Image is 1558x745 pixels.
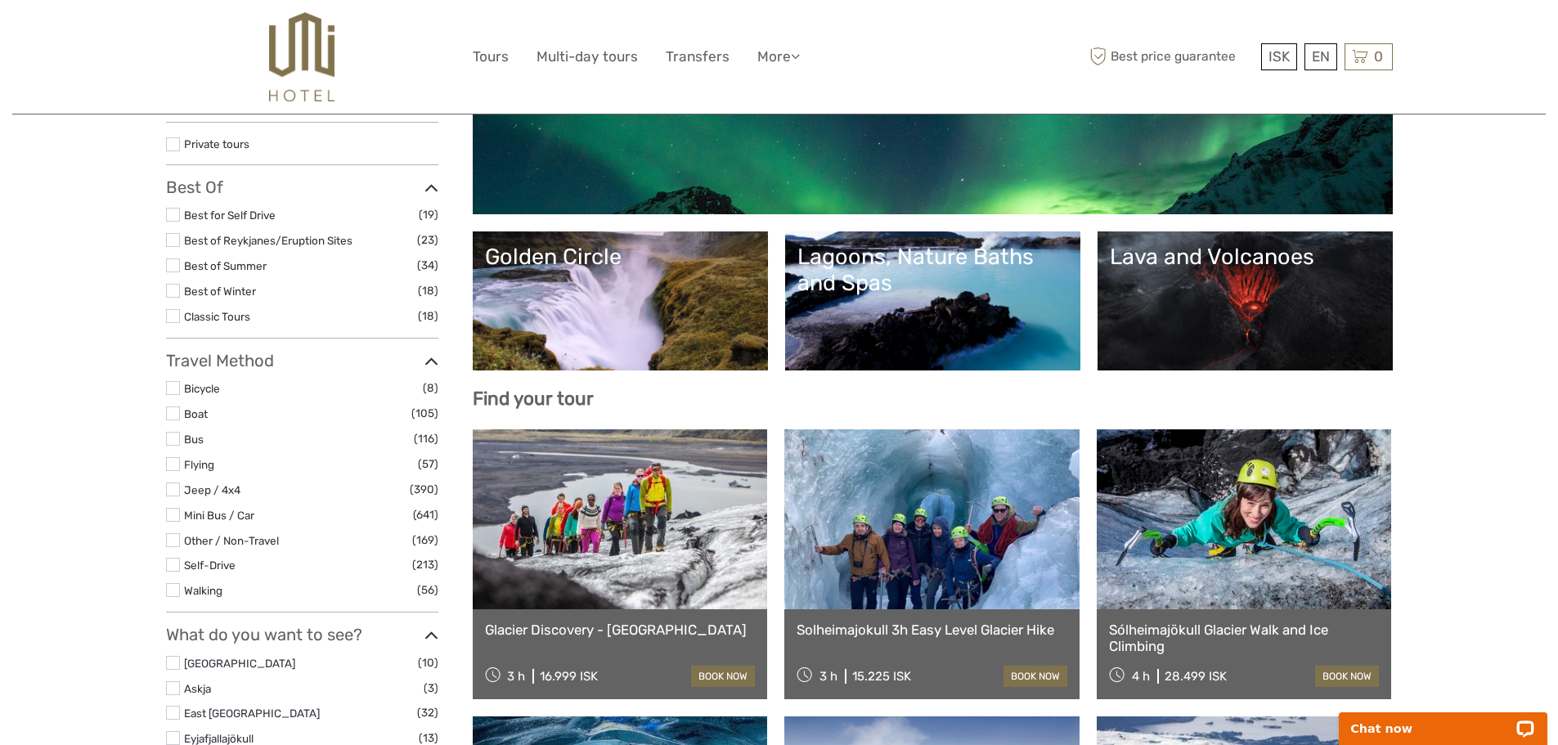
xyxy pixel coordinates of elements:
span: 0 [1372,48,1385,65]
span: (641) [413,505,438,524]
h3: Travel Method [166,351,438,370]
span: (34) [417,256,438,275]
a: Best for Self Drive [184,209,276,222]
span: 4 h [1132,669,1150,684]
a: Eyjafjallajökull [184,732,254,745]
a: Transfers [666,45,730,69]
span: (390) [410,480,438,499]
div: Lagoons, Nature Baths and Spas [797,244,1068,297]
a: Lava and Volcanoes [1110,244,1381,358]
a: Boat [184,407,208,420]
a: Northern Lights in [GEOGRAPHIC_DATA] [485,88,1381,202]
span: (10) [418,653,438,672]
div: Lava and Volcanoes [1110,244,1381,270]
a: East [GEOGRAPHIC_DATA] [184,707,320,720]
h3: What do you want to see? [166,625,438,644]
span: 3 h [819,669,837,684]
a: Best of Summer [184,259,267,272]
a: book now [691,666,755,687]
b: Find your tour [473,388,594,410]
a: Other / Non-Travel [184,534,279,547]
a: Bus [184,433,204,446]
a: Private tours [184,137,249,150]
a: Mini Bus / Car [184,509,254,522]
a: Best of Winter [184,285,256,298]
span: (18) [418,281,438,300]
div: EN [1304,43,1337,70]
h3: Best Of [166,177,438,197]
a: Self-Drive [184,559,236,572]
div: 16.999 ISK [540,669,598,684]
span: (32) [417,703,438,722]
div: 15.225 ISK [852,669,911,684]
span: (8) [423,379,438,397]
span: (18) [418,307,438,325]
a: Solheimajokull 3h Easy Level Glacier Hike [797,622,1067,638]
span: (23) [417,231,438,249]
span: Best price guarantee [1086,43,1257,70]
a: Tours [473,45,509,69]
a: Bicycle [184,382,220,395]
span: (116) [414,429,438,448]
a: Jeep / 4x4 [184,483,240,496]
a: Multi-day tours [537,45,638,69]
a: Best of Reykjanes/Eruption Sites [184,234,352,247]
span: ISK [1268,48,1290,65]
span: (19) [419,205,438,224]
a: book now [1315,666,1379,687]
a: Walking [184,584,222,597]
a: Askja [184,682,211,695]
a: Flying [184,458,214,471]
img: 526-1e775aa5-7374-4589-9d7e-5793fb20bdfc_logo_big.jpg [269,12,334,101]
span: (56) [417,581,438,599]
a: Sólheimajökull Glacier Walk and Ice Climbing [1109,622,1380,655]
span: (213) [412,555,438,574]
a: Golden Circle [485,244,756,358]
a: Lagoons, Nature Baths and Spas [797,244,1068,358]
span: (3) [424,679,438,698]
a: book now [1003,666,1067,687]
div: 28.499 ISK [1165,669,1227,684]
a: Classic Tours [184,310,250,323]
span: (105) [411,404,438,423]
iframe: LiveChat chat widget [1328,693,1558,745]
a: [GEOGRAPHIC_DATA] [184,657,295,670]
span: (57) [418,455,438,473]
span: (169) [412,531,438,550]
a: Glacier Discovery - [GEOGRAPHIC_DATA] [485,622,756,638]
div: Golden Circle [485,244,756,270]
span: 3 h [507,669,525,684]
a: More [757,45,800,69]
